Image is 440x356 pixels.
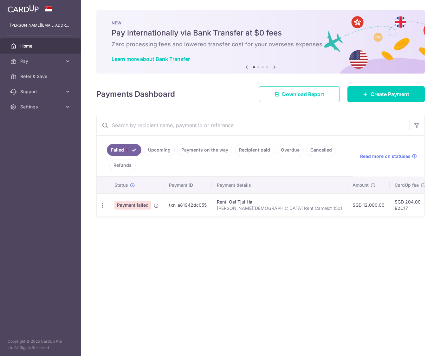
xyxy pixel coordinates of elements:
th: Payment details [212,177,347,193]
a: Create Payment [347,86,425,102]
h5: Pay internationally via Bank Transfer at $0 fees [112,28,410,38]
th: Payment ID [164,177,212,193]
td: txn_a81942dc055 [164,193,212,217]
span: Read more on statuses [360,153,411,159]
span: Settings [20,104,62,110]
p: [PERSON_NAME][DEMOGRAPHIC_DATA] Rent Camelot 1501 [217,205,342,211]
td: SGD 12,000.00 [347,193,390,217]
a: Download Report [259,86,340,102]
a: Learn more about Bank Transfer [112,56,190,62]
h6: Zero processing fees and lowered transfer cost for your overseas expenses [112,41,410,48]
input: Search by recipient name, payment id or reference [97,115,409,135]
a: Overdue [277,144,304,156]
div: Rent. Oei Tjui Ha [217,199,342,205]
span: Refer & Save [20,73,62,80]
a: Failed [107,144,141,156]
span: Download Report [282,90,324,98]
p: NEW [112,20,410,25]
a: Cancelled [306,144,336,156]
a: Upcoming [144,144,175,156]
span: Support [20,88,62,95]
img: CardUp [8,5,39,13]
span: Home [20,43,62,49]
span: Status [114,182,128,188]
a: Read more on statuses [360,153,417,159]
td: SGD 204.00 B2C17 [390,193,431,217]
span: Payment failed [114,201,151,210]
span: CardUp fee [395,182,419,188]
a: Payments on the way [177,144,232,156]
img: Bank transfer banner [96,10,425,74]
span: Amount [353,182,369,188]
span: Create Payment [371,90,409,98]
h4: Payments Dashboard [96,88,175,100]
p: [PERSON_NAME][EMAIL_ADDRESS][DOMAIN_NAME] [10,22,71,29]
a: Refunds [109,159,136,171]
span: Pay [20,58,62,64]
a: Recipient paid [235,144,274,156]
